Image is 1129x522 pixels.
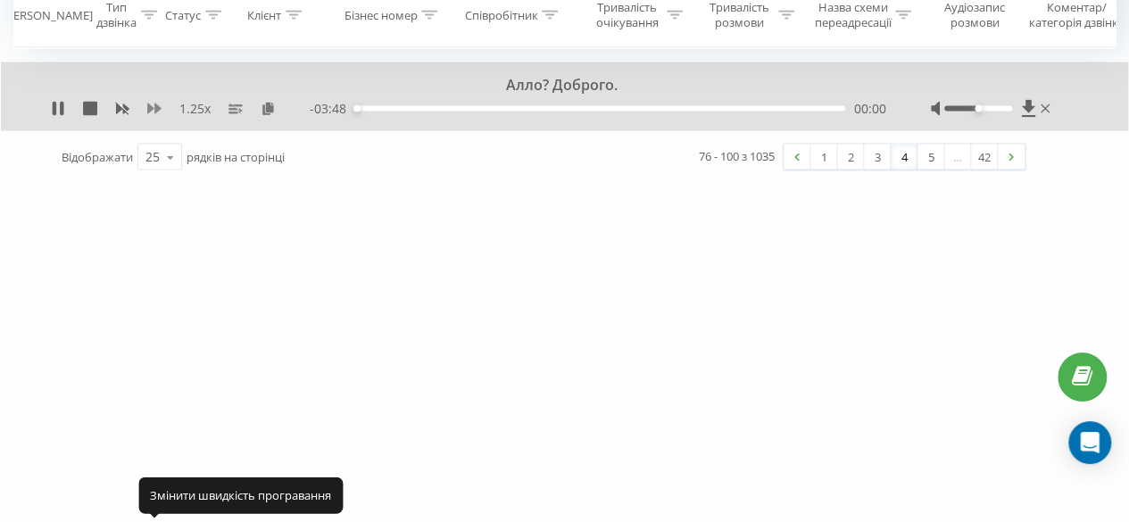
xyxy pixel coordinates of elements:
[975,105,982,112] div: Accessibility label
[3,8,93,23] div: [PERSON_NAME]
[145,148,160,166] div: 25
[62,149,133,165] span: Відображати
[864,145,891,170] a: 3
[353,105,361,112] div: Accessibility label
[310,100,355,118] span: - 03:48
[917,145,944,170] a: 5
[138,477,343,513] div: Змінити швидкість програвання
[464,8,537,23] div: Співробітник
[810,145,837,170] a: 1
[891,145,917,170] a: 4
[247,8,281,23] div: Клієнт
[1068,421,1111,464] div: Open Intercom Messenger
[187,149,285,165] span: рядків на сторінці
[699,147,775,165] div: 76 - 100 з 1035
[944,145,971,170] div: …
[151,76,953,95] div: Алло? Доброго.
[165,8,201,23] div: Статус
[344,8,417,23] div: Бізнес номер
[854,100,886,118] span: 00:00
[837,145,864,170] a: 2
[971,145,998,170] a: 42
[179,100,211,118] span: 1.25 x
